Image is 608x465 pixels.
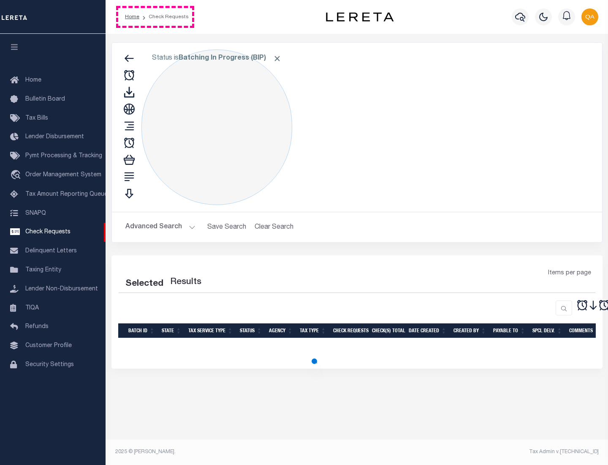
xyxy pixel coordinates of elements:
[266,323,296,338] th: Agency
[251,219,297,235] button: Clear Search
[25,286,98,292] span: Lender Non-Disbursement
[202,219,251,235] button: Save Search
[25,362,74,368] span: Security Settings
[125,219,195,235] button: Advanced Search
[490,323,529,338] th: Payable To
[450,323,490,338] th: Created By
[10,170,24,181] i: travel_explore
[139,13,189,21] li: Check Requests
[529,323,566,338] th: Spcl Delv.
[185,323,236,338] th: Tax Service Type
[179,55,282,62] b: Batching In Progress (BIP)
[125,14,139,19] a: Home
[25,134,84,140] span: Lender Disbursement
[25,153,102,159] span: Pymt Processing & Tracking
[548,269,591,278] span: Items per page
[296,323,330,338] th: Tax Type
[158,323,185,338] th: State
[369,323,405,338] th: Check(s) Total
[25,343,72,349] span: Customer Profile
[25,305,39,311] span: TIQA
[25,172,101,178] span: Order Management System
[25,229,71,235] span: Check Requests
[236,323,266,338] th: Status
[25,77,41,83] span: Home
[109,448,357,456] div: 2025 © [PERSON_NAME].
[125,323,158,338] th: Batch Id
[25,324,49,330] span: Refunds
[405,323,450,338] th: Date Created
[273,54,282,63] span: Click to Remove
[25,267,61,273] span: Taxing Entity
[581,8,598,25] img: svg+xml;base64,PHN2ZyB4bWxucz0iaHR0cDovL3d3dy53My5vcmcvMjAwMC9zdmciIHBvaW50ZXItZXZlbnRzPSJub25lIi...
[25,248,77,254] span: Delinquent Letters
[25,191,108,197] span: Tax Amount Reporting Queue
[25,96,65,102] span: Bulletin Board
[326,12,394,22] img: logo-dark.svg
[125,277,163,291] div: Selected
[141,49,292,205] div: Click to Edit
[170,276,201,289] label: Results
[330,323,369,338] th: Check Requests
[25,115,48,121] span: Tax Bills
[566,323,604,338] th: Comments
[25,210,46,216] span: SNAPQ
[363,448,599,456] div: Tax Admin v.[TECHNICAL_ID]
